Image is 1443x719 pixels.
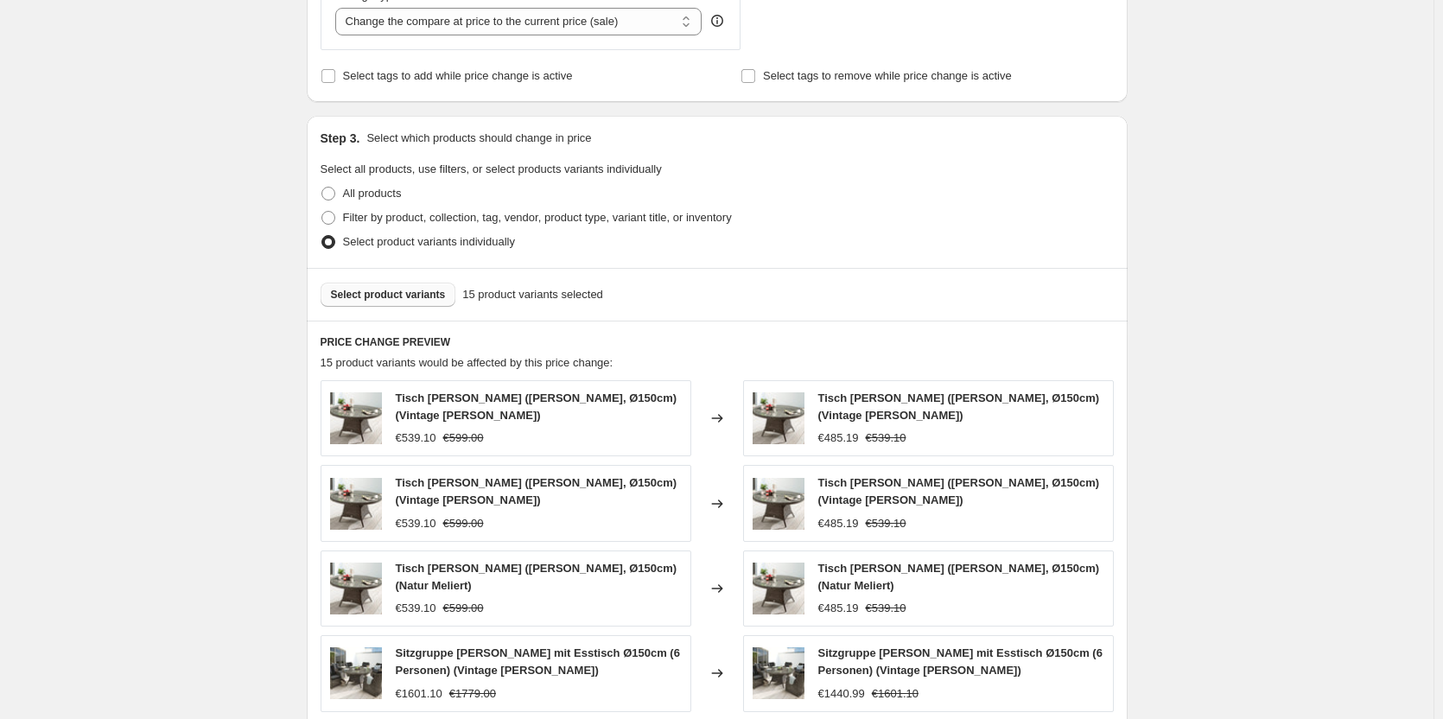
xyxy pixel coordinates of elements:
div: €1601.10 [396,685,442,703]
strike: €599.00 [443,600,484,617]
img: 860451_-_Tisch_Luna_vintage_grau_150er_ohne_Drehteller_bvch14_80x.jpg [753,563,804,614]
h6: PRICE CHANGE PREVIEW [321,335,1114,349]
button: Select product variants [321,283,456,307]
div: €485.19 [818,515,859,532]
strike: €539.10 [866,429,906,447]
span: Select product variants [331,288,446,302]
div: €1440.99 [818,685,865,703]
span: Select product variants individually [343,235,515,248]
img: 860451_-_Tisch_Luna_vintage_grau_150er_ohne_Drehteller_bvch14_80x.jpg [753,392,804,444]
span: Tisch [PERSON_NAME] ([PERSON_NAME], Ø150cm) (Vintage [PERSON_NAME]) [818,391,1100,422]
div: €485.19 [818,429,859,447]
span: Tisch [PERSON_NAME] ([PERSON_NAME], Ø150cm) (Natur Meliert) [396,562,677,592]
p: Select which products should change in price [366,130,591,147]
span: Tisch [PERSON_NAME] ([PERSON_NAME], Ø150cm) (Vintage [PERSON_NAME]) [818,476,1100,506]
span: Sitzgruppe [PERSON_NAME] mit Esstisch Ø150cm (6 Personen) (Vintage [PERSON_NAME]) [818,646,1103,677]
span: Select tags to remove while price change is active [763,69,1012,82]
div: €485.19 [818,600,859,617]
strike: €1601.10 [872,685,919,703]
strike: €599.00 [443,429,484,447]
img: 860451_-_Tisch_Luna_vintage_grau_150er_ohne_Drehteller_bvch14_80x.jpg [330,478,382,530]
div: €539.10 [396,600,436,617]
img: 860451_-_Tisch_Luna_vintage_grau_150er_ohne_Drehteller_bvch14_80x.jpg [753,478,804,530]
span: Sitzgruppe [PERSON_NAME] mit Esstisch Ø150cm (6 Personen) (Vintage [PERSON_NAME]) [396,646,680,677]
span: Tisch [PERSON_NAME] ([PERSON_NAME], Ø150cm) (Vintage [PERSON_NAME]) [396,391,677,422]
img: 860281-860451_Luna_Sessel_und_Luna_Tisch_150_ohne_Drehteller_Vintage_grau_neinji_80x.jpg [330,647,382,699]
span: Filter by product, collection, tag, vendor, product type, variant title, or inventory [343,211,732,224]
span: 15 product variants would be affected by this price change: [321,356,613,369]
span: Select all products, use filters, or select products variants individually [321,162,662,175]
span: Tisch [PERSON_NAME] ([PERSON_NAME], Ø150cm) (Vintage [PERSON_NAME]) [396,476,677,506]
div: €539.10 [396,515,436,532]
strike: €539.10 [866,600,906,617]
span: Tisch [PERSON_NAME] ([PERSON_NAME], Ø150cm) (Natur Meliert) [818,562,1100,592]
img: 860451_-_Tisch_Luna_vintage_grau_150er_ohne_Drehteller_bvch14_80x.jpg [330,392,382,444]
span: All products [343,187,402,200]
strike: €1779.00 [449,685,496,703]
div: €539.10 [396,429,436,447]
strike: €539.10 [866,515,906,532]
span: Select tags to add while price change is active [343,69,573,82]
span: 15 product variants selected [462,286,603,303]
strike: €599.00 [443,515,484,532]
img: 860281-860451_Luna_Sessel_und_Luna_Tisch_150_ohne_Drehteller_Vintage_grau_neinji_80x.jpg [753,647,804,699]
img: 860451_-_Tisch_Luna_vintage_grau_150er_ohne_Drehteller_bvch14_80x.jpg [330,563,382,614]
div: help [709,12,726,29]
h2: Step 3. [321,130,360,147]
